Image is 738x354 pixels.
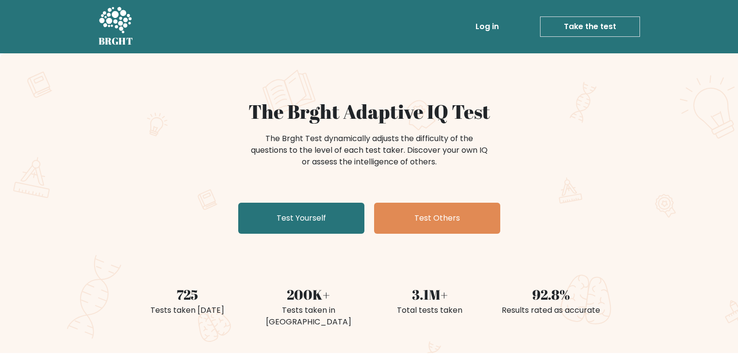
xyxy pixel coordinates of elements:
h1: The Brght Adaptive IQ Test [132,100,606,123]
div: 725 [132,284,242,305]
div: Tests taken in [GEOGRAPHIC_DATA] [254,305,363,328]
div: Results rated as accurate [496,305,606,316]
div: 3.1M+ [375,284,485,305]
h5: BRGHT [98,35,133,47]
div: Tests taken [DATE] [132,305,242,316]
div: The Brght Test dynamically adjusts the difficulty of the questions to the level of each test take... [248,133,491,168]
div: Total tests taken [375,305,485,316]
a: BRGHT [98,4,133,49]
a: Take the test [540,16,640,37]
a: Test Yourself [238,203,364,234]
a: Log in [472,17,503,36]
div: 200K+ [254,284,363,305]
a: Test Others [374,203,500,234]
div: 92.8% [496,284,606,305]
